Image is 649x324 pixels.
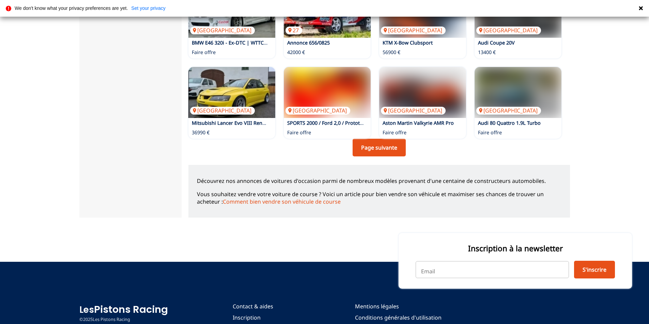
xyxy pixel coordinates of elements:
[223,198,341,205] a: Comment bien vendre son véhicule de course
[190,107,255,114] p: [GEOGRAPHIC_DATA]
[383,129,406,136] p: Faire offre
[383,120,454,126] a: Aston Martin Valkyrie AMR Pro
[79,303,168,316] a: LesPistons Racing
[381,27,446,34] p: [GEOGRAPHIC_DATA]
[379,67,466,118] img: Aston Martin Valkyrie AMR Pro
[476,107,541,114] p: [GEOGRAPHIC_DATA]
[233,303,290,310] a: Contact & aides
[381,107,446,114] p: [GEOGRAPHIC_DATA]
[478,120,541,126] a: Audi 80 Quattro 1.9L Turbo
[131,6,165,11] a: Set your privacy
[190,27,255,34] p: [GEOGRAPHIC_DATA]
[192,39,285,46] a: BMW E46 320i - Ex-DTC | WTTC Update !
[284,67,371,118] a: SPORTS 2000 / Ford 2,0 / Prototyp bis Bj.1995 gesucht[GEOGRAPHIC_DATA]
[188,67,275,118] img: Mitsubishi Lancer Evo VIII Rennfahrzeug
[15,6,128,11] p: We don't know what your privacy preferences are yet.
[416,261,569,278] input: Email
[287,39,330,46] a: Annonce 656/0825
[287,129,311,136] p: Faire offre
[287,120,411,126] a: SPORTS 2000 / Ford 2,0 / Prototyp bis Bj.1995 gesucht
[475,67,561,118] img: Audi 80 Quattro 1.9L Turbo
[478,39,515,46] a: Audi Coupe 20V
[79,317,168,323] p: © 2025 Les Pistons Racing
[287,49,305,56] p: 42000 €
[574,261,615,278] button: S'inscrire
[79,304,94,316] span: Les
[192,49,216,56] p: Faire offre
[353,139,406,156] a: Page suivante
[197,177,561,185] p: Découvrez nos annonces de voitures d'occasion parmi de nombreux modèles provenant d'une centaine ...
[284,67,371,118] img: SPORTS 2000 / Ford 2,0 / Prototyp bis Bj.1995 gesucht
[192,129,210,136] p: 36990 €
[478,49,496,56] p: 13400 €
[355,314,442,321] a: Conditions générales d'utilisation
[379,67,466,118] a: Aston Martin Valkyrie AMR Pro[GEOGRAPHIC_DATA]
[197,190,561,206] p: Vous souhaitez vendre votre voiture de course ? Voici un article pour bien vendre son véhicule et...
[383,49,400,56] p: 56900 €
[188,67,275,118] a: Mitsubishi Lancer Evo VIII Rennfahrzeug[GEOGRAPHIC_DATA]
[476,27,541,34] p: [GEOGRAPHIC_DATA]
[233,314,290,321] a: Inscription
[383,39,433,46] a: KTM X-Bow Clubsport
[192,120,286,126] a: Mitsubishi Lancer Evo VIII Rennfahrzeug
[478,129,502,136] p: Faire offre
[285,107,350,114] p: [GEOGRAPHIC_DATA]
[355,303,442,310] a: Mentions légales
[416,243,615,254] p: Inscription à la newsletter
[285,27,302,34] p: 27
[475,67,561,118] a: Audi 80 Quattro 1.9L Turbo[GEOGRAPHIC_DATA]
